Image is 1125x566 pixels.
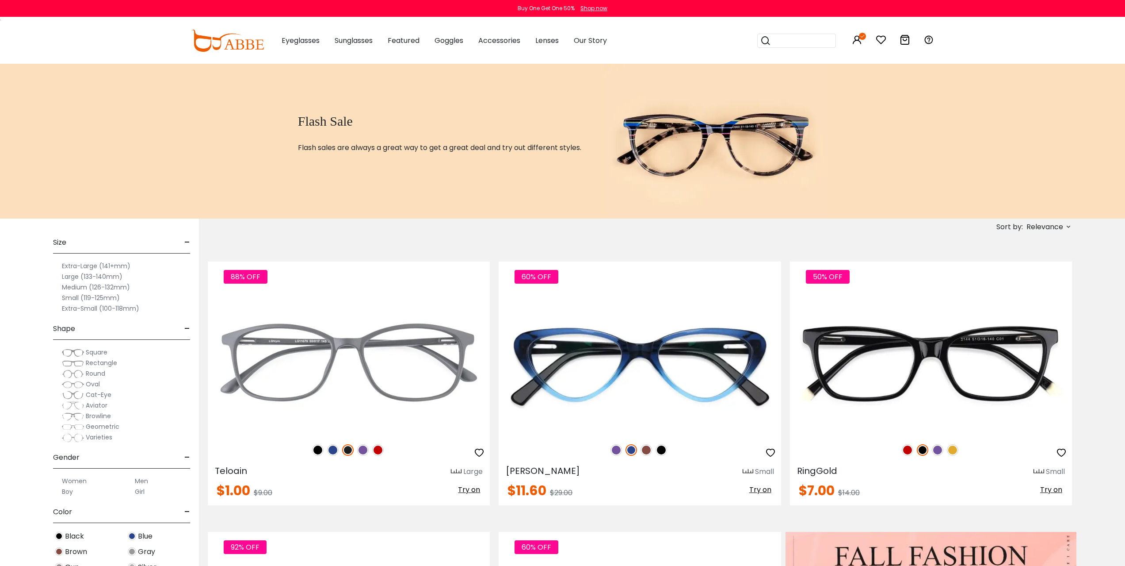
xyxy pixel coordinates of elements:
span: Lenses [535,35,559,46]
img: Blue [327,444,339,456]
label: Girl [135,486,145,497]
img: size ruler [743,469,753,475]
img: Purple [357,444,369,456]
img: Red [372,444,384,456]
img: Varieties.png [62,433,84,443]
img: Black RingGold - Acetate ,Universal Bridge Fit [790,293,1072,435]
label: Boy [62,486,73,497]
img: Black [917,444,928,456]
span: Try on [749,485,771,495]
img: Browline.png [62,412,84,421]
span: RingGold [797,465,837,477]
img: Oval.png [62,380,84,389]
span: - [184,232,190,253]
span: 88% OFF [224,270,267,284]
span: $14.00 [838,488,860,498]
div: Buy One Get One 50% [518,4,575,12]
button: Try on [455,484,483,496]
label: Large (133-140mm) [62,271,122,282]
img: Aviator.png [62,401,84,410]
img: Black [55,532,63,540]
span: 50% OFF [806,270,850,284]
span: - [184,501,190,523]
span: Eyeglasses [282,35,320,46]
span: 60% OFF [515,270,558,284]
img: Geometric.png [62,423,84,431]
span: Sunglasses [335,35,373,46]
span: Varieties [86,433,112,442]
img: Gray [128,547,136,556]
span: Square [86,348,107,357]
label: Women [62,476,87,486]
span: Color [53,501,72,523]
img: Purple [610,444,622,456]
span: Geometric [86,422,119,431]
span: Aviator [86,401,107,410]
span: - [184,318,190,339]
span: $29.00 [550,488,572,498]
span: $7.00 [799,481,835,500]
div: Large [463,466,483,477]
span: 60% OFF [515,540,558,554]
img: Round.png [62,370,84,378]
img: Blue Hannah - Acetate ,Universal Bridge Fit [499,293,781,435]
img: Matte-black Teloain - TR ,Light Weight [208,293,490,435]
span: Try on [1040,485,1062,495]
span: Teloain [215,465,247,477]
img: size ruler [1033,469,1044,475]
img: flash sale [603,64,828,219]
img: Blue [625,444,637,456]
img: Matte Black [342,444,354,456]
img: Blue [128,532,136,540]
span: Cat-Eye [86,390,111,399]
img: abbeglasses.com [191,30,264,52]
span: Browline [86,412,111,420]
span: $9.00 [254,488,272,498]
label: Extra-Large (141+mm) [62,261,130,271]
span: Gray [138,547,155,557]
span: Featured [388,35,419,46]
label: Extra-Small (100-118mm) [62,303,139,314]
div: Small [1046,466,1065,477]
span: $11.60 [507,481,546,500]
span: Brown [65,547,87,557]
img: Yellow [947,444,958,456]
span: Our Story [574,35,607,46]
span: Blue [138,531,153,542]
span: Accessories [478,35,520,46]
span: - [184,447,190,468]
span: Relevance [1026,219,1063,235]
img: Black [312,444,324,456]
span: Black [65,531,84,542]
span: Round [86,369,105,378]
img: Purple [932,444,943,456]
label: Small (119-125mm) [62,293,120,303]
div: Shop now [580,4,607,12]
h1: Flash Sale [298,113,581,129]
button: Try on [1037,484,1065,496]
span: Shape [53,318,75,339]
img: Square.png [62,348,84,357]
img: Brown [55,547,63,556]
button: Try on [747,484,774,496]
img: Brown [641,444,652,456]
span: Sort by: [996,222,1023,232]
img: Black [656,444,667,456]
span: $1.00 [217,481,250,500]
img: Rectangle.png [62,359,84,368]
label: Medium (126-132mm) [62,282,130,293]
p: Flash sales are always a great way to get a great deal and try out different styles. [298,142,581,153]
span: Gender [53,447,80,468]
span: Oval [86,380,100,389]
span: Try on [458,485,480,495]
img: Cat-Eye.png [62,391,84,400]
span: Goggles [435,35,463,46]
span: Rectangle [86,358,117,367]
a: Shop now [576,4,607,12]
div: Small [755,466,774,477]
img: Red [902,444,913,456]
span: [PERSON_NAME] [506,465,580,477]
